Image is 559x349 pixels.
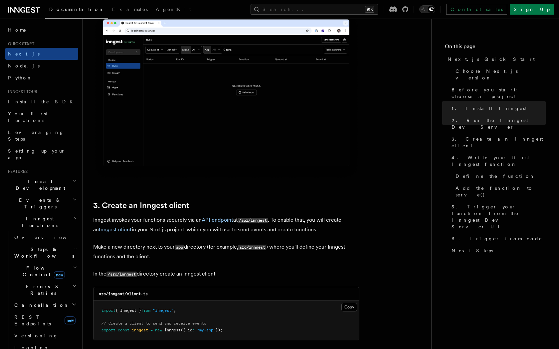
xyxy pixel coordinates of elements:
span: Features [5,169,28,174]
span: = [150,328,153,332]
a: AgentKit [152,2,195,18]
a: Node.js [5,60,78,72]
span: from [141,308,150,313]
code: src/inngest/client.ts [99,291,148,296]
code: app [175,245,184,250]
span: // Create a client to send and receive events [101,321,206,326]
a: API endpoint [202,217,233,223]
code: /src/inngest [106,272,137,277]
a: Versioning [12,330,78,342]
kbd: ⌘K [365,6,374,13]
span: Flow Control [12,265,73,278]
span: Add the function to serve() [456,185,546,198]
span: new [65,316,76,324]
span: 2. Run the Inngest Dev Server [452,117,546,130]
a: Documentation [45,2,108,19]
span: AgentKit [156,7,191,12]
span: Local Development [5,178,73,191]
a: Python [5,72,78,84]
a: Contact sales [446,4,507,15]
span: Next.js [8,51,40,57]
span: "my-app" [197,328,216,332]
span: Cancellation [12,302,69,308]
span: const [118,328,129,332]
a: Your first Functions [5,108,78,126]
span: Inngest [164,328,181,332]
span: export [101,328,115,332]
h4: On this page [445,43,546,53]
span: { Inngest } [115,308,141,313]
p: In the directory create an Inngest client: [93,269,359,279]
span: new [155,328,162,332]
a: Next Steps [449,245,546,257]
span: inngest [132,328,148,332]
span: Install the SDK [8,99,77,104]
a: Home [5,24,78,36]
a: Install the SDK [5,96,78,108]
span: Versioning [14,333,58,338]
span: Leveraging Steps [8,130,64,142]
span: REST Endpoints [14,314,51,326]
span: Inngest tour [5,89,37,94]
span: 6. Trigger from code [452,235,542,242]
button: Flow Controlnew [12,262,78,281]
a: 1. Install Inngest [449,102,546,114]
span: Node.js [8,63,40,68]
span: Next.js Quick Start [448,56,535,62]
img: Inngest Dev Server's 'Runs' tab with no data [93,13,359,180]
span: Setting up your app [8,148,65,160]
span: : [192,328,195,332]
code: /api/inngest [238,218,268,223]
span: 3. Create an Inngest client [452,136,546,149]
span: Steps & Workflows [12,246,74,259]
span: }); [216,328,223,332]
span: "inngest" [153,308,174,313]
span: Quick start [5,41,34,47]
span: 4. Write your first Inngest function [452,154,546,168]
span: Errors & Retries [12,283,72,296]
a: 2. Run the Inngest Dev Server [449,114,546,133]
span: Overview [14,235,83,240]
span: Your first Functions [8,111,48,123]
span: Home [8,27,27,33]
span: Next Steps [452,247,493,254]
a: REST Endpointsnew [12,311,78,330]
span: 1. Install Inngest [452,105,527,112]
a: Examples [108,2,152,18]
a: Overview [12,231,78,243]
button: Errors & Retries [12,281,78,299]
span: Examples [112,7,148,12]
a: 4. Write your first Inngest function [449,152,546,170]
a: Next.js [5,48,78,60]
a: Define the function [453,170,546,182]
a: Next.js Quick Start [445,53,546,65]
p: Inngest invokes your functions securely via an at . To enable that, you will create an in your Ne... [93,215,359,234]
span: 5. Trigger your function from the Inngest Dev Server UI [452,203,546,230]
a: 6. Trigger from code [449,233,546,245]
span: import [101,308,115,313]
span: new [54,271,65,279]
button: Toggle dark mode [419,5,435,13]
span: Before you start: choose a project [452,86,546,100]
span: Python [8,75,32,80]
span: ; [174,308,176,313]
a: 5. Trigger your function from the Inngest Dev Server UI [449,201,546,233]
a: Leveraging Steps [5,126,78,145]
button: Copy [341,303,357,311]
span: Events & Triggers [5,197,73,210]
span: ({ id [181,328,192,332]
a: Choose Next.js version [453,65,546,84]
span: Choose Next.js version [456,68,546,81]
a: 3. Create an Inngest client [449,133,546,152]
button: Events & Triggers [5,194,78,213]
a: Add the function to serve() [453,182,546,201]
span: Documentation [49,7,104,12]
a: Before you start: choose a project [449,84,546,102]
button: Steps & Workflows [12,243,78,262]
p: Make a new directory next to your directory (for example, ) where you'll define your Inngest func... [93,242,359,261]
code: src/inngest [238,245,266,250]
a: Setting up your app [5,145,78,164]
button: Local Development [5,175,78,194]
a: Inngest client [99,226,132,233]
button: Cancellation [12,299,78,311]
